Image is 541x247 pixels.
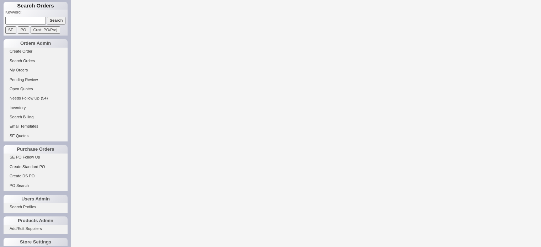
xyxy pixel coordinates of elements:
[4,2,68,10] h1: Search Orders
[4,104,68,112] a: Inventory
[4,203,68,211] a: Search Profiles
[4,216,68,225] div: Products Admin
[4,172,68,180] a: Create DS PO
[4,154,68,161] a: SE PO Follow Up
[4,132,68,140] a: SE Quotes
[4,57,68,65] a: Search Orders
[41,96,48,100] span: ( 54 )
[4,95,68,102] a: Needs Follow Up(54)
[31,26,60,34] input: Cust. PO/Proj
[4,182,68,189] a: PO Search
[4,225,68,232] a: Add/Edit Suppliers
[5,26,16,34] input: SE
[4,238,68,246] div: Store Settings
[4,85,68,93] a: Open Quotes
[4,113,68,121] a: Search Billing
[4,123,68,130] a: Email Templates
[4,48,68,55] a: Create Order
[4,145,68,154] div: Purchase Orders
[4,66,68,74] a: My Orders
[10,96,39,100] span: Needs Follow Up
[10,77,38,82] span: Pending Review
[18,26,29,34] input: PO
[4,163,68,171] a: Create Standard PO
[5,10,68,17] p: Keyword:
[4,195,68,203] div: Users Admin
[4,39,68,48] div: Orders Admin
[4,76,68,84] a: Pending Review
[47,17,66,24] input: Search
